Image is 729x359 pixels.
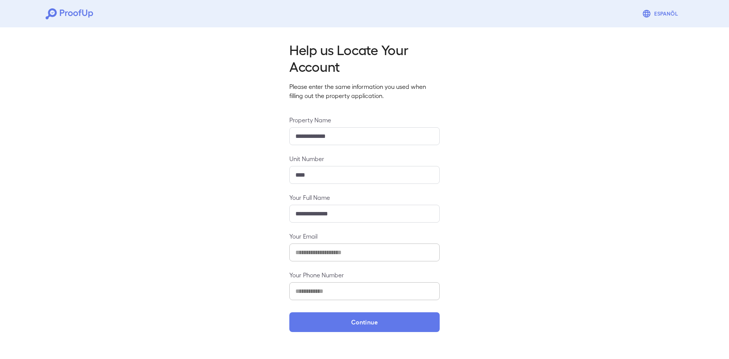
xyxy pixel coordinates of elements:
[289,115,440,124] label: Property Name
[289,270,440,279] label: Your Phone Number
[289,82,440,100] p: Please enter the same information you used when filling out the property application.
[289,232,440,240] label: Your Email
[289,41,440,74] h2: Help us Locate Your Account
[289,193,440,202] label: Your Full Name
[289,312,440,332] button: Continue
[639,6,683,21] button: Espanõl
[289,154,440,163] label: Unit Number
